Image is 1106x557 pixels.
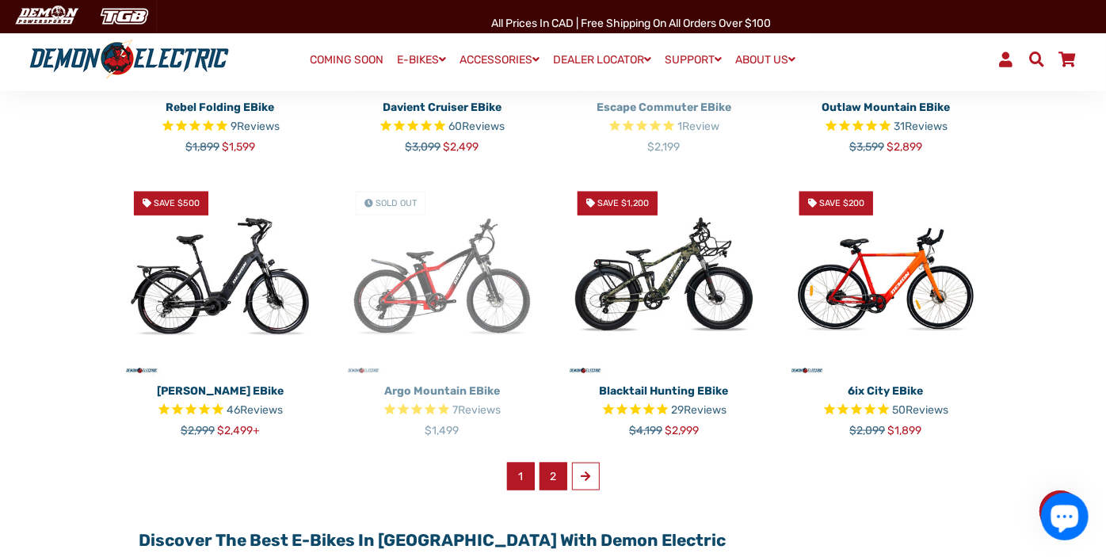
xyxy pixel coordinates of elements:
span: $2,499+ [217,424,260,437]
a: Argo Mountain eBike - Demon Electric Sold Out [343,179,541,377]
span: Reviews [241,403,284,417]
span: $1,599 [222,140,255,154]
span: Rated 4.7 out of 5 stars 29 reviews [565,402,763,420]
span: Save $1,200 [597,198,649,208]
a: 6ix City eBike Rated 4.8 out of 5 stars 50 reviews $2,099 $1,899 [787,377,985,439]
span: 1 [507,463,535,490]
img: Tronio Commuter eBike - Demon Electric [121,179,319,377]
span: $4,199 [629,424,662,437]
a: COMING SOON [305,49,390,71]
span: 50 reviews [893,403,949,417]
img: Demon Electric [8,3,84,29]
span: Reviews [463,120,505,133]
a: Tronio Commuter eBike - Demon Electric Save $500 [121,179,319,377]
span: Save $500 [154,198,200,208]
span: $2,199 [648,140,681,154]
a: ACCESSORIES [455,48,546,71]
p: Outlaw Mountain eBike [787,99,985,116]
a: 6ix City eBike - Demon Electric Save $200 [787,179,985,377]
span: $2,499 [444,140,479,154]
span: Reviews [237,120,280,133]
a: Argo Mountain eBike Rated 4.9 out of 5 stars 7 reviews $1,499 [343,377,541,439]
span: Rated 4.8 out of 5 stars 31 reviews [787,118,985,136]
span: 9 reviews [231,120,280,133]
span: 1 reviews [678,120,720,133]
span: $1,899 [185,140,219,154]
span: $2,999 [181,424,215,437]
a: SUPPORT [660,48,728,71]
span: 7 reviews [453,403,502,417]
span: $2,099 [850,424,886,437]
span: 31 reviews [894,120,948,133]
span: Rated 5.0 out of 5 stars 1 reviews [565,118,763,136]
p: Davient Cruiser eBike [343,99,541,116]
span: Reviews [905,120,948,133]
span: Reviews [684,403,727,417]
span: 60 reviews [449,120,505,133]
span: Reviews [906,403,949,417]
span: Rated 4.8 out of 5 stars 50 reviews [787,402,985,420]
a: Outlaw Mountain eBike Rated 4.8 out of 5 stars 31 reviews $3,599 $2,899 [787,93,985,155]
span: Reviews [459,403,502,417]
p: Argo Mountain eBike [343,383,541,399]
img: Blacktail Hunting eBike - Demon Electric [565,179,763,377]
a: [PERSON_NAME] eBike Rated 4.6 out of 5 stars 46 reviews $2,999 $2,499+ [121,377,319,439]
span: Rated 4.8 out of 5 stars 60 reviews [343,118,541,136]
span: Rated 4.9 out of 5 stars 7 reviews [343,402,541,420]
a: 2 [540,463,567,490]
span: $3,599 [849,140,884,154]
span: $3,099 [406,140,441,154]
h2: Discover the Best E-Bikes in [GEOGRAPHIC_DATA] with Demon Electric [139,530,967,550]
span: 46 reviews [227,403,284,417]
a: Rebel Folding eBike Rated 5.0 out of 5 stars 9 reviews $1,899 $1,599 [121,93,319,155]
p: Rebel Folding eBike [121,99,319,116]
p: Blacktail Hunting eBike [565,383,763,399]
p: [PERSON_NAME] eBike [121,383,319,399]
span: Save $200 [819,198,864,208]
span: $2,999 [665,424,699,437]
a: ABOUT US [730,48,802,71]
span: All Prices in CAD | Free shipping on all orders over $100 [491,17,771,30]
a: Escape Commuter eBike Rated 5.0 out of 5 stars 1 reviews $2,199 [565,93,763,155]
a: DEALER LOCATOR [548,48,658,71]
a: Davient Cruiser eBike Rated 4.8 out of 5 stars 60 reviews $3,099 $2,499 [343,93,541,155]
img: Demon Electric logo [24,39,235,80]
img: 6ix City eBike - Demon Electric [787,179,985,377]
a: E-BIKES [392,48,452,71]
p: Escape Commuter eBike [565,99,763,116]
span: $1,899 [888,424,922,437]
img: TGB Canada [92,3,157,29]
span: 29 reviews [671,403,727,417]
span: Rated 4.6 out of 5 stars 46 reviews [121,402,319,420]
img: Argo Mountain eBike - Demon Electric [343,179,541,377]
span: $1,499 [425,424,460,437]
a: Blacktail Hunting eBike - Demon Electric Save $1,200 [565,179,763,377]
span: Sold Out [376,198,417,208]
inbox-online-store-chat: Shopify online store chat [1036,493,1093,544]
span: $2,899 [887,140,922,154]
p: 6ix City eBike [787,383,985,399]
a: Blacktail Hunting eBike Rated 4.7 out of 5 stars 29 reviews $4,199 $2,999 [565,377,763,439]
span: Rated 5.0 out of 5 stars 9 reviews [121,118,319,136]
span: Review [683,120,720,133]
